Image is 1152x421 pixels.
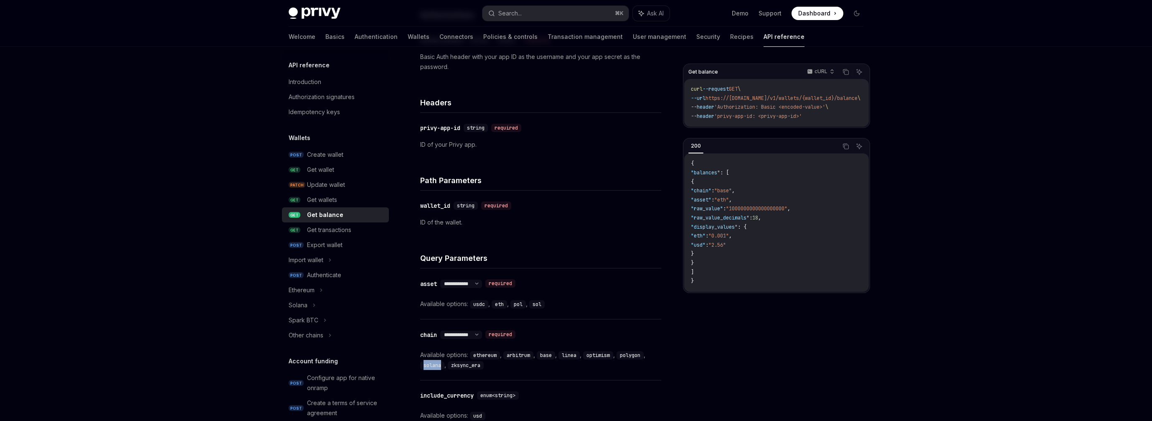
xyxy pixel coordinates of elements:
[647,9,664,18] span: Ask AI
[691,95,705,102] span: --url
[289,152,304,158] span: POST
[688,69,718,75] span: Get balance
[420,52,661,72] p: Basic Auth header with your app ID as the username and your app secret as the password.
[691,104,714,110] span: --header
[711,196,714,203] span: :
[714,187,732,194] span: "base"
[732,9,749,18] a: Demo
[708,242,726,248] span: "2.56"
[691,196,711,203] span: "asset"
[691,205,723,212] span: "raw_value"
[726,205,787,212] span: "1000000000000000000"
[758,214,761,221] span: ,
[470,412,485,420] code: usd
[282,268,389,283] a: POSTAuthenticate
[307,150,343,160] div: Create wallet
[289,167,300,173] span: GET
[529,300,545,309] code: sol
[420,299,661,309] div: Available options:
[289,92,355,102] div: Authorization signatures
[738,86,741,92] span: \
[764,27,804,47] a: API reference
[420,331,437,339] div: chain
[307,240,343,250] div: Export wallet
[470,350,503,360] div: ,
[691,278,694,284] span: }
[289,285,315,295] div: Ethereum
[289,242,304,248] span: POST
[289,197,300,203] span: GET
[282,177,389,192] a: PATCHUpdate wallet
[691,250,694,257] span: }
[289,272,304,278] span: POST
[705,95,858,102] span: https://[DOMAIN_NAME]/v1/wallets/{wallet_id}/balance
[729,86,738,92] span: GET
[696,27,720,47] a: Security
[787,205,790,212] span: ,
[282,74,389,89] a: Introduction
[691,242,705,248] span: "usd"
[558,350,583,360] div: ,
[420,217,661,227] p: ID of the wallet.
[714,104,825,110] span: 'Authorization: Basic <encoded-value>'
[503,350,537,360] div: ,
[633,6,670,21] button: Ask AI
[307,398,384,418] div: Create a terms of service agreement
[307,180,345,190] div: Update wallet
[289,27,315,47] a: Welcome
[289,300,307,310] div: Solana
[510,300,526,309] code: pol
[420,175,661,186] h4: Path Parameters
[289,227,300,233] span: GET
[480,392,515,399] span: enum<string>
[282,89,389,105] a: Authorization signatures
[802,65,838,79] button: cURL
[691,113,714,120] span: --header
[420,411,661,421] div: Available options:
[282,105,389,120] a: Idempotency keys
[289,212,300,218] span: GET
[714,113,802,120] span: 'privy-app-id: <privy-app-id>'
[688,141,703,151] div: 200
[420,97,661,108] h4: Headers
[420,360,448,370] div: ,
[729,196,732,203] span: ,
[691,160,694,167] span: {
[503,351,533,360] code: arbitrum
[408,27,429,47] a: Wallets
[483,27,538,47] a: Policies & controls
[485,279,515,288] div: required
[289,380,304,386] span: POST
[711,187,714,194] span: :
[729,232,732,239] span: ,
[307,270,341,280] div: Authenticate
[289,315,318,325] div: Spark BTC
[420,124,460,132] div: privy-app-id
[691,269,694,276] span: ]
[691,86,703,92] span: curl
[691,214,749,221] span: "raw_value_decimals"
[840,141,851,152] button: Copy the contents from the code block
[491,124,521,132] div: required
[854,141,865,152] button: Ask AI
[732,187,735,194] span: ,
[815,68,827,75] p: cURL
[633,27,686,47] a: User management
[705,242,708,248] span: :
[420,350,661,370] div: Available options:
[691,224,738,230] span: "display_values"
[289,77,321,87] div: Introduction
[282,147,389,162] a: POSTCreate wallet
[420,391,474,400] div: include_currency
[714,196,729,203] span: "eth"
[548,27,623,47] a: Transaction management
[307,195,337,205] div: Get wallets
[307,225,351,235] div: Get transactions
[854,66,865,77] button: Ask AI
[289,133,310,143] h5: Wallets
[282,162,389,177] a: GETGet wallet
[289,405,304,411] span: POST
[617,350,647,360] div: ,
[282,207,389,222] a: GETGet balance
[482,6,629,21] button: Search...⌘K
